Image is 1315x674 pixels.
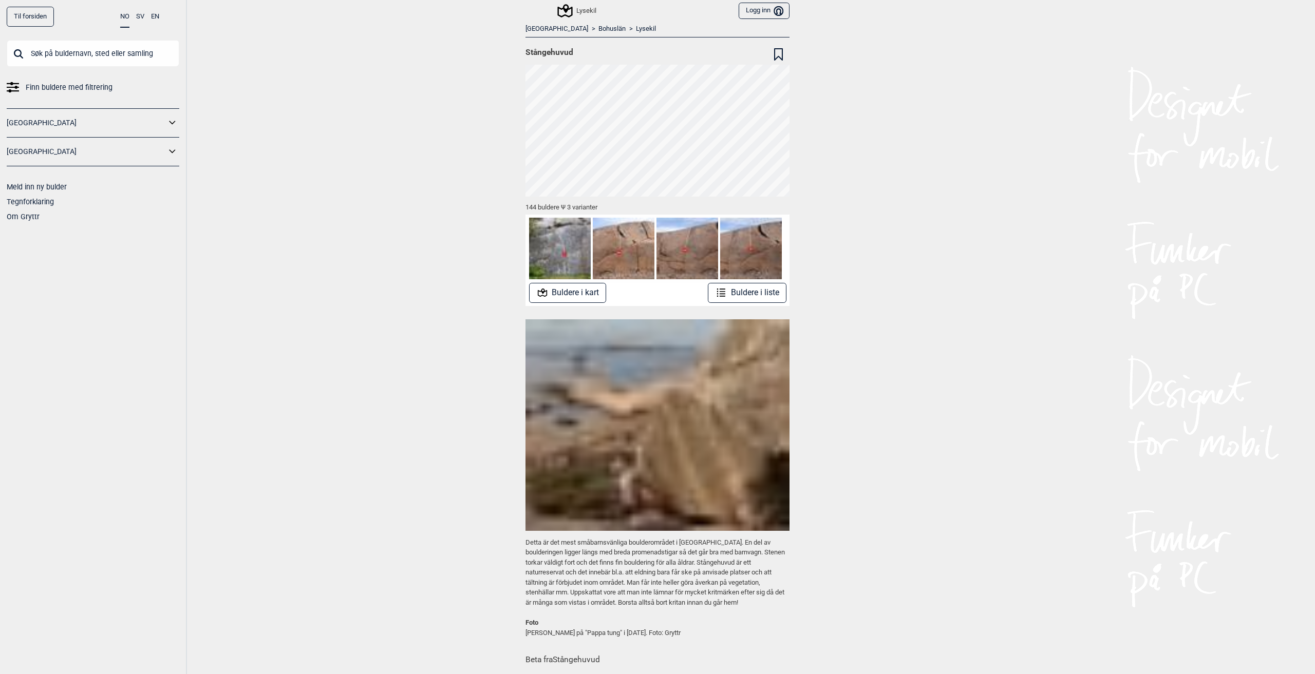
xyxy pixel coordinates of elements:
[739,3,790,20] button: Logg inn
[120,7,129,28] button: NO
[7,115,166,130] a: [GEOGRAPHIC_DATA]
[7,198,54,206] a: Tegnforklaring
[525,619,538,626] strong: Foto
[151,7,159,27] button: EN
[636,25,656,33] a: Lysekil
[136,7,144,27] button: SV
[592,25,595,33] span: >
[7,80,179,95] a: Finn buldere med filtrering
[525,618,790,638] p: [PERSON_NAME] på "Pappa tung" i [DATE]. Foto: Gryttr
[7,183,67,191] a: Meld inn ny bulder
[593,218,654,279] img: Flygande paddan 210906
[7,144,166,159] a: [GEOGRAPHIC_DATA]
[7,7,54,27] a: Til forsiden
[656,218,718,279] img: Antligen hemma 210906
[720,218,782,279] img: Under my thumb
[525,648,790,666] h1: Beta fra Stångehuvud
[7,40,179,67] input: Søk på buldernavn, sted eller samling
[598,25,626,33] a: Bohuslän
[525,25,588,33] a: [GEOGRAPHIC_DATA]
[708,283,786,303] button: Buldere i liste
[7,213,40,221] a: Om Gryttr
[529,218,591,279] img: Stora grisen 210914
[629,25,633,33] span: >
[525,319,790,530] img: Lysekil 2
[559,5,596,17] div: Lysekil
[529,283,607,303] button: Buldere i kart
[26,80,112,95] span: Finn buldere med filtrering
[525,537,790,608] p: Detta är det mest småbarnsvänliga boulderområdet i [GEOGRAPHIC_DATA]. En del av boulderingen ligg...
[525,197,790,215] div: 144 buldere Ψ 3 varianter
[525,47,573,57] span: Stångehuvud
